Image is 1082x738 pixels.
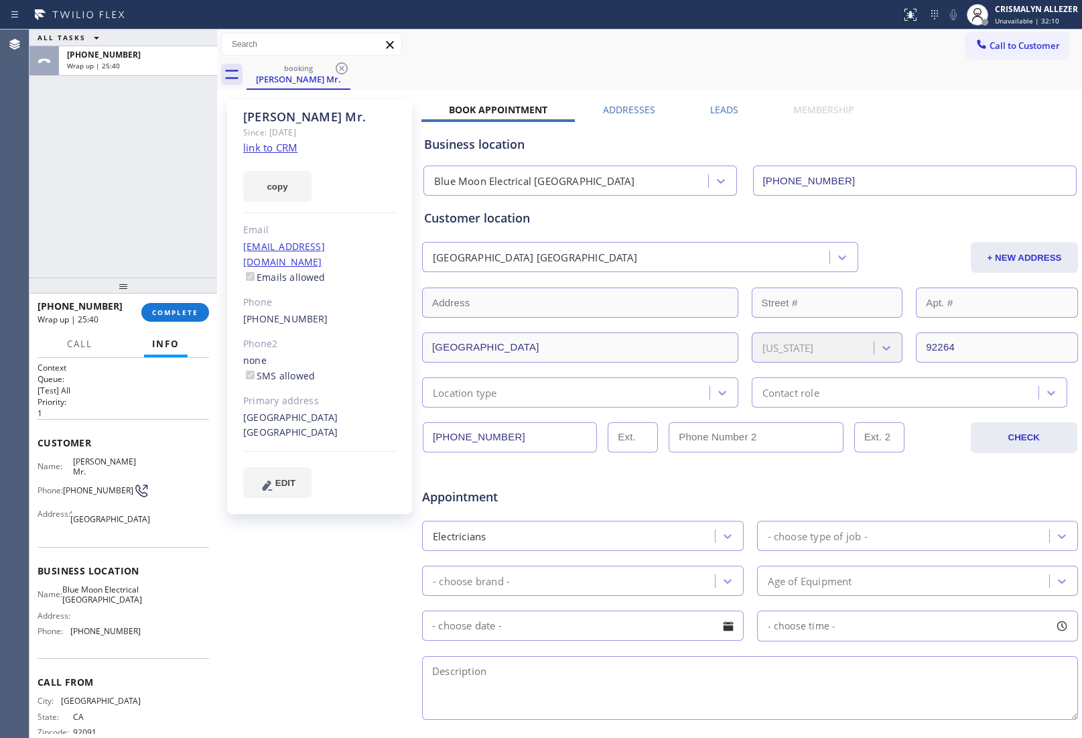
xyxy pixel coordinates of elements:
span: CA [73,712,140,722]
div: none [243,353,397,384]
label: Leads [710,103,738,116]
h1: Context [38,362,209,373]
div: Blue Moon Electrical [GEOGRAPHIC_DATA] [434,174,635,189]
div: [GEOGRAPHIC_DATA] [GEOGRAPHIC_DATA] [433,250,637,265]
button: COMPLETE [141,303,209,322]
div: Customer location [424,209,1076,227]
span: Phone: [38,626,70,636]
input: Apt. # [916,288,1078,318]
span: - choose time - [768,619,836,632]
div: - choose type of job - [768,528,868,544]
span: Address: [38,611,73,621]
div: Primary address [243,393,397,409]
input: ZIP [916,332,1078,363]
span: Name: [38,461,73,471]
span: [PERSON_NAME] Mr. [73,456,140,477]
label: Emails allowed [243,271,326,284]
button: Info [144,331,188,357]
a: link to CRM [243,141,297,154]
span: [GEOGRAPHIC_DATA] [61,696,141,706]
input: Search [222,34,401,55]
span: Info [152,338,180,350]
input: Phone Number [753,166,1077,196]
span: Call From [38,676,209,688]
div: [PERSON_NAME] Mr. [243,109,397,125]
button: EDIT [243,467,312,498]
span: [PHONE_NUMBER] [38,300,123,312]
input: Phone Number 2 [669,422,843,452]
button: + NEW ADDRESS [971,242,1078,273]
p: 1 [38,408,209,419]
div: Contact role [762,385,819,400]
a: [PHONE_NUMBER] [243,312,328,325]
label: Membership [793,103,854,116]
span: ALL TASKS [38,33,86,42]
span: Blue Moon Electrical [GEOGRAPHIC_DATA] [62,585,142,605]
span: [PHONE_NUMBER] [67,49,141,60]
div: Since: [DATE] [243,125,397,140]
input: Ext. 2 [854,422,904,452]
input: Ext. [608,422,658,452]
div: Criag Mr. [248,60,349,88]
div: [GEOGRAPHIC_DATA] [GEOGRAPHIC_DATA] [243,410,397,441]
div: Age of Equipment [768,573,852,589]
a: [EMAIL_ADDRESS][DOMAIN_NAME] [243,240,325,268]
p: [Test] All [38,385,209,396]
span: Phone: [38,485,63,495]
span: [PHONE_NUMBER] [63,485,133,495]
div: CRISMALYN ALLEZER [995,3,1078,15]
span: Appointment [422,488,639,506]
span: 92091 [73,727,140,737]
div: Email [243,223,397,238]
span: Wrap up | 25:40 [67,61,120,70]
input: SMS allowed [246,371,255,379]
div: Electricians [433,528,486,544]
label: Addresses [603,103,655,116]
div: - choose brand - [433,573,510,589]
span: Call to Customer [990,40,1060,52]
input: Phone Number [423,422,597,452]
input: City [422,332,738,363]
label: SMS allowed [243,369,315,382]
input: Emails allowed [246,272,255,281]
h2: Priority: [38,396,209,408]
h2: Queue: [38,373,209,385]
div: [PERSON_NAME] Mr. [248,73,349,85]
div: booking [248,63,349,73]
span: Zipcode: [38,727,73,737]
span: Address: [38,509,70,519]
input: Address [422,288,738,318]
button: Call [59,331,100,357]
span: Customer [38,436,209,449]
span: COMPLETE [152,308,198,317]
span: Unavailable | 32:10 [995,16,1059,25]
button: CHECK [971,422,1078,453]
span: State: [38,712,73,722]
span: Business location [38,564,209,577]
button: copy [243,171,312,202]
button: Call to Customer [966,33,1069,58]
span: [PHONE_NUMBER] [70,626,141,636]
div: Phone [243,295,397,310]
label: Book Appointment [449,103,547,116]
button: ALL TASKS [29,29,113,46]
div: Location type [433,385,497,400]
span: Call [67,338,92,350]
input: Street # [752,288,903,318]
button: Mute [944,5,963,24]
div: Business location [424,135,1076,153]
div: Phone2 [243,336,397,352]
span: Name: [38,589,62,599]
input: - choose date - [422,611,744,641]
span: City: [38,696,61,706]
span: , [GEOGRAPHIC_DATA] [70,504,150,525]
span: EDIT [275,478,295,488]
span: Wrap up | 25:40 [38,314,98,325]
